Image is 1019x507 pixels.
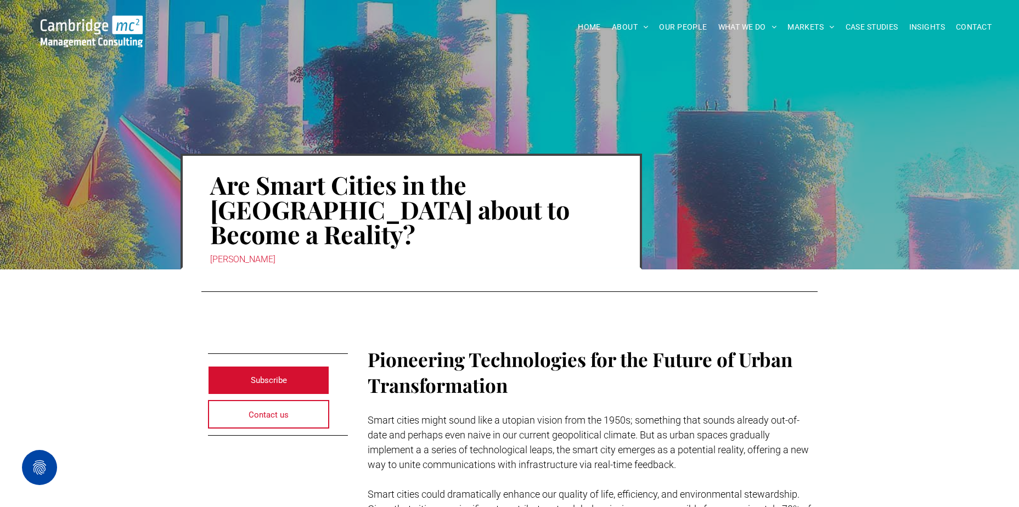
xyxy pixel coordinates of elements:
[904,19,950,36] a: INSIGHTS
[208,400,330,429] a: Contact us
[368,346,792,398] span: Pioneering Technologies for the Future of Urban Transformation
[41,17,143,29] a: Your Business Transformed | Cambridge Management Consulting
[782,19,840,36] a: MARKETS
[208,366,330,395] a: Subscribe
[368,414,809,470] span: Smart cities might sound like a utopian vision from the 1950s; something that sounds already out-...
[210,252,612,267] div: [PERSON_NAME]
[840,19,904,36] a: CASE STUDIES
[251,367,287,394] span: Subscribe
[950,19,997,36] a: CONTACT
[41,15,143,47] img: Go to Homepage
[210,171,612,247] h1: Are Smart Cities in the [GEOGRAPHIC_DATA] about to Become a Reality?
[572,19,606,36] a: HOME
[713,19,782,36] a: WHAT WE DO
[606,19,654,36] a: ABOUT
[654,19,712,36] a: OUR PEOPLE
[249,401,289,429] span: Contact us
